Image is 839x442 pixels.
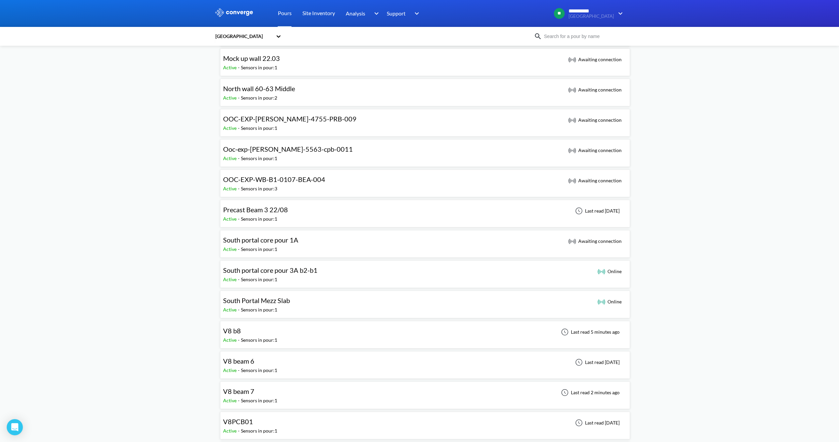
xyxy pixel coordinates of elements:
[220,117,630,122] a: OOC-EXP-[PERSON_NAME]-4755-PRB-009Active-Sensors in pour:1 Awaiting connection
[223,84,295,93] span: North wall 60-63 Middle
[568,56,622,64] div: Awaiting connection
[223,307,238,312] span: Active
[223,145,353,153] span: Ooc-exp-[PERSON_NAME]-5563-cpb-0011
[223,357,254,365] span: V8 beam 6
[568,237,622,245] div: Awaiting connection
[223,65,238,70] span: Active
[370,9,380,17] img: downArrow.svg
[557,328,622,336] div: Last read 5 minutes ago
[238,277,241,282] span: -
[223,398,238,403] span: Active
[568,56,576,64] img: awaiting_connection_icon.svg
[614,9,625,17] img: downArrow.svg
[238,186,241,191] span: -
[241,427,277,435] div: Sensors in pour: 1
[238,155,241,161] span: -
[241,336,277,344] div: Sensors in pour: 1
[238,307,241,312] span: -
[241,185,277,192] div: Sensors in pour: 3
[572,358,622,366] div: Last read [DATE]
[238,428,241,434] span: -
[220,86,630,92] a: North wall 60-63 MiddleActive-Sensors in pour:2 Awaiting connection
[223,246,238,252] span: Active
[223,95,238,101] span: Active
[215,33,272,40] div: [GEOGRAPHIC_DATA]
[223,186,238,191] span: Active
[238,95,241,101] span: -
[223,428,238,434] span: Active
[568,237,576,245] img: awaiting_connection_icon.svg
[220,238,630,244] a: South portal core pour 1AActive-Sensors in pour:1 Awaiting connection
[238,398,241,403] span: -
[220,147,630,153] a: Ooc-exp-[PERSON_NAME]-5563-cpb-0011Active-Sensors in pour:1 Awaiting connection
[568,177,576,185] img: awaiting_connection_icon.svg
[241,64,277,71] div: Sensors in pour: 1
[569,14,614,19] span: [GEOGRAPHIC_DATA]
[220,56,630,62] a: Mock up wall 22.03Active-Sensors in pour:1 Awaiting connection
[597,267,622,275] div: Online
[220,419,630,425] a: V8PCB01Active-Sensors in pour:1Last read [DATE]
[597,298,605,306] img: online_icon.svg
[220,208,630,213] a: Precast Beam 3 22/08Active-Sensors in pour:1Last read [DATE]
[223,125,238,131] span: Active
[241,306,277,314] div: Sensors in pour: 1
[223,417,253,426] span: V8PCB01
[241,367,277,374] div: Sensors in pour: 1
[223,206,288,214] span: Precast Beam 3 22/08
[238,337,241,343] span: -
[542,33,623,40] input: Search for a pour by name
[220,268,630,274] a: South portal core pour 3A b2-b1Active-Sensors in pour:1 Online
[238,65,241,70] span: -
[568,86,576,94] img: awaiting_connection_icon.svg
[572,207,622,215] div: Last read [DATE]
[223,277,238,282] span: Active
[223,387,254,395] span: V8 beam 7
[241,124,277,132] div: Sensors in pour: 1
[568,86,622,94] div: Awaiting connection
[223,296,290,304] span: South Portal Mezz Slab
[223,337,238,343] span: Active
[568,116,576,124] img: awaiting_connection_icon.svg
[534,32,542,40] img: icon-search.svg
[223,367,238,373] span: Active
[410,9,421,17] img: downArrow.svg
[223,327,241,335] span: V8 b8
[223,216,238,222] span: Active
[238,125,241,131] span: -
[220,329,630,334] a: V8 b8Active-Sensors in pour:1Last read 5 minutes ago
[220,177,630,183] a: OOC-EXP-WB-B1-0107-BEA-004Active-Sensors in pour:3 Awaiting connection
[223,115,356,123] span: OOC-EXP-[PERSON_NAME]-4755-PRB-009
[572,419,622,427] div: Last read [DATE]
[557,389,622,397] div: Last read 2 minutes ago
[346,9,365,17] span: Analysis
[215,8,254,17] img: logo_ewhite.svg
[223,175,325,183] span: OOC-EXP-WB-B1-0107-BEA-004
[220,389,630,395] a: V8 beam 7Active-Sensors in pour:1Last read 2 minutes ago
[568,146,622,154] div: Awaiting connection
[238,216,241,222] span: -
[223,236,298,244] span: South portal core pour 1A
[220,359,630,365] a: V8 beam 6Active-Sensors in pour:1Last read [DATE]
[241,215,277,223] div: Sensors in pour: 1
[241,397,277,404] div: Sensors in pour: 1
[568,146,576,154] img: awaiting_connection_icon.svg
[223,155,238,161] span: Active
[7,419,23,435] div: Open Intercom Messenger
[223,266,318,274] span: South portal core pour 3A b2-b1
[568,116,622,124] div: Awaiting connection
[241,246,277,253] div: Sensors in pour: 1
[387,9,406,17] span: Support
[568,177,622,185] div: Awaiting connection
[241,155,277,162] div: Sensors in pour: 1
[597,298,622,306] div: Online
[238,246,241,252] span: -
[597,267,605,275] img: online_icon.svg
[220,298,630,304] a: South Portal Mezz SlabActive-Sensors in pour:1 Online
[241,276,277,283] div: Sensors in pour: 1
[241,94,277,102] div: Sensors in pour: 2
[238,367,241,373] span: -
[223,54,280,62] span: Mock up wall 22.03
